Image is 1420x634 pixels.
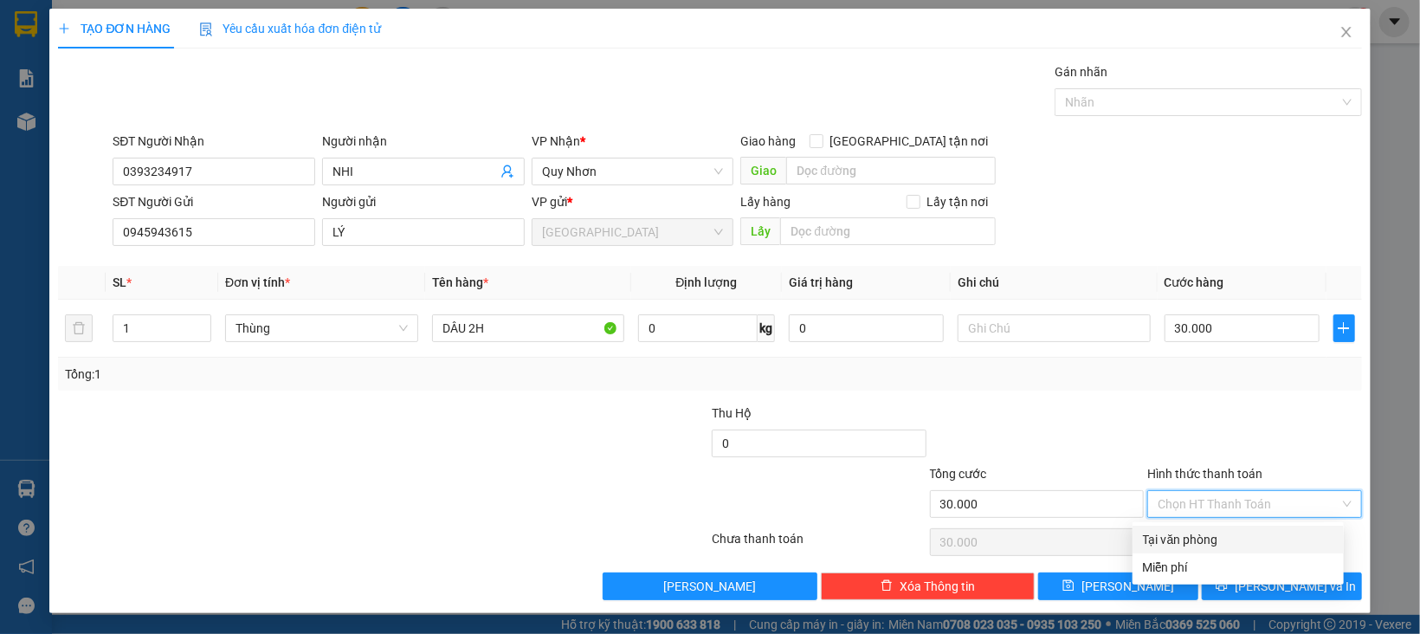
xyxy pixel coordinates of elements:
span: TẠO ĐƠN HÀNG [58,22,171,36]
span: VP Nhận [532,134,580,148]
img: icon [199,23,213,36]
span: Lấy hàng [740,195,791,209]
div: SĐT Người Nhận [113,132,315,151]
div: VP gửi [532,192,734,211]
span: Lấy tận nơi [920,192,996,211]
span: Tên hàng [432,275,488,289]
span: save [1062,579,1075,593]
span: kg [758,314,775,342]
span: plus [1334,321,1354,335]
span: delete [881,579,893,593]
span: Lấy [740,217,780,245]
div: Người nhận [322,132,525,151]
div: Tại văn phòng [1143,530,1333,549]
input: VD: Bàn, Ghế [432,314,625,342]
span: user-add [500,165,514,178]
button: save[PERSON_NAME] [1038,573,1198,600]
button: delete [65,314,93,342]
span: SL [113,275,126,289]
span: Đơn vị tính [225,275,290,289]
button: Close [1322,9,1371,57]
label: Gán nhãn [1055,65,1107,79]
span: Đà Lạt [542,219,724,245]
span: Giao hàng [740,134,796,148]
span: plus [58,23,70,35]
span: Yêu cầu xuất hóa đơn điện tử [199,22,382,36]
button: printer[PERSON_NAME] và In [1202,573,1362,600]
span: Cước hàng [1165,275,1224,289]
span: printer [1216,579,1228,593]
label: Hình thức thanh toán [1147,467,1262,481]
div: Chưa thanh toán [710,529,928,560]
input: Ghi Chú [958,314,1151,342]
span: [PERSON_NAME] [664,577,757,596]
span: Xóa Thông tin [900,577,975,596]
button: deleteXóa Thông tin [821,573,1036,600]
input: Dọc đường [786,157,995,184]
span: close [1339,25,1353,39]
span: Tổng cước [930,467,987,481]
input: 0 [789,314,944,342]
div: Người gửi [322,192,525,211]
span: [PERSON_NAME] và In [1235,577,1356,596]
span: [GEOGRAPHIC_DATA] tận nơi [823,132,996,151]
span: [PERSON_NAME] [1081,577,1174,596]
div: SĐT Người Gửi [113,192,315,211]
div: Tổng: 1 [65,365,548,384]
button: plus [1333,314,1355,342]
th: Ghi chú [951,266,1158,300]
div: Miễn phí [1143,558,1333,577]
span: Thùng [236,315,408,341]
span: Giao [740,157,786,184]
span: Thu Hộ [712,406,752,420]
button: [PERSON_NAME] [603,573,817,600]
span: Quy Nhơn [542,158,724,184]
span: Định lượng [676,275,738,289]
span: Giá trị hàng [789,275,853,289]
input: Dọc đường [780,217,995,245]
